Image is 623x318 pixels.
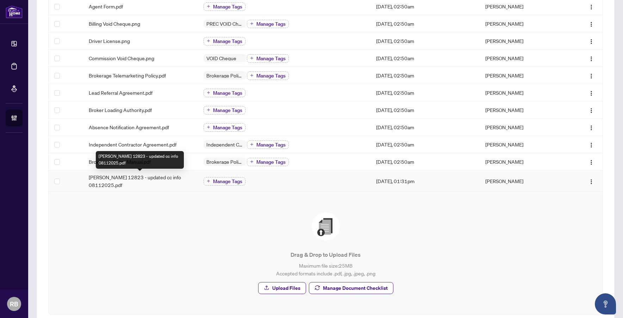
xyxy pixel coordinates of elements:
[204,56,239,61] span: VOID Cheque
[370,153,480,170] td: [DATE], 02:50am
[588,179,594,185] img: Logo
[204,21,246,26] span: PREC VOID Cheque
[586,156,597,167] button: Logo
[370,101,480,119] td: [DATE], 02:50am
[370,67,480,84] td: [DATE], 02:50am
[588,4,594,10] img: Logo
[247,20,289,28] button: Manage Tags
[370,170,480,192] td: [DATE], 01:31pm
[6,5,23,18] img: logo
[89,106,152,114] span: Broker Loading Authority.pdf
[57,200,594,306] span: File UploadDrag & Drop to Upload FilesMaximum file size:25MBAccepted formats include .pdf, .jpg, ...
[89,54,154,62] span: Commission Void Cheque.png
[586,35,597,46] button: Logo
[207,179,210,183] span: plus
[247,141,289,149] button: Manage Tags
[250,143,254,146] span: plus
[213,91,242,95] span: Manage Tags
[586,70,597,81] button: Logo
[207,108,210,112] span: plus
[586,1,597,12] button: Logo
[588,125,594,131] img: Logo
[586,139,597,150] button: Logo
[586,104,597,116] button: Logo
[370,119,480,136] td: [DATE], 02:50am
[595,293,616,314] button: Open asap
[204,159,246,164] span: Brokerage Policy Manual
[312,212,340,241] img: File Upload
[588,56,594,62] img: Logo
[204,123,245,132] button: Manage Tags
[370,50,480,67] td: [DATE], 02:50am
[250,22,254,25] span: plus
[588,108,594,113] img: Logo
[10,299,18,309] span: RB
[204,177,245,186] button: Manage Tags
[480,153,566,170] td: [PERSON_NAME]
[480,15,566,32] td: [PERSON_NAME]
[256,160,286,164] span: Manage Tags
[89,123,169,131] span: Absence Notification Agreement.pdf
[258,282,306,294] button: Upload Files
[207,91,210,94] span: plus
[204,37,245,45] button: Manage Tags
[213,179,242,184] span: Manage Tags
[213,4,242,9] span: Manage Tags
[247,71,289,80] button: Manage Tags
[370,84,480,101] td: [DATE], 02:50am
[256,73,286,78] span: Manage Tags
[247,54,289,63] button: Manage Tags
[89,20,140,27] span: Billing Void Cheque.png
[586,175,597,187] button: Logo
[480,50,566,67] td: [PERSON_NAME]
[207,5,210,8] span: plus
[588,39,594,44] img: Logo
[89,173,192,189] span: [PERSON_NAME] 12823 - updated cc info 08112025.pdf
[588,91,594,96] img: Logo
[370,136,480,153] td: [DATE], 02:50am
[272,282,300,294] span: Upload Files
[213,39,242,44] span: Manage Tags
[250,56,254,60] span: plus
[89,89,152,96] span: Lead Referral Agreement.pdf
[586,121,597,133] button: Logo
[588,160,594,165] img: Logo
[588,21,594,27] img: Logo
[480,67,566,84] td: [PERSON_NAME]
[588,142,594,148] img: Logo
[204,142,246,147] span: Independent Contractor Agreement
[586,87,597,98] button: Logo
[207,39,210,43] span: plus
[480,32,566,50] td: [PERSON_NAME]
[89,158,151,166] span: Brokerage Policy Manual.pdf
[63,262,588,277] p: Maximum file size: 25 MB Accepted formats include .pdf, .jpg, .jpeg, .png
[323,282,388,294] span: Manage Document Checklist
[256,142,286,147] span: Manage Tags
[213,125,242,130] span: Manage Tags
[250,74,254,77] span: plus
[213,108,242,113] span: Manage Tags
[207,125,210,129] span: plus
[250,160,254,163] span: plus
[480,101,566,119] td: [PERSON_NAME]
[204,89,245,97] button: Manage Tags
[588,73,594,79] img: Logo
[89,2,123,10] span: Agent Form.pdf
[204,2,245,11] button: Manage Tags
[204,106,245,114] button: Manage Tags
[480,119,566,136] td: [PERSON_NAME]
[370,15,480,32] td: [DATE], 02:50am
[256,21,286,26] span: Manage Tags
[586,52,597,64] button: Logo
[370,32,480,50] td: [DATE], 02:50am
[256,56,286,61] span: Manage Tags
[480,170,566,192] td: [PERSON_NAME]
[96,151,184,169] div: [PERSON_NAME] 12823 - updated cc info 08112025.pdf
[89,37,130,45] span: Driver License.png
[89,141,176,148] span: Independent Contractor Agreement.pdf
[480,84,566,101] td: [PERSON_NAME]
[63,250,588,259] p: Drag & Drop to Upload Files
[89,71,166,79] span: Brokerage Telemarketing Policy.pdf
[204,73,246,78] span: Brokerage Policy Manual
[480,136,566,153] td: [PERSON_NAME]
